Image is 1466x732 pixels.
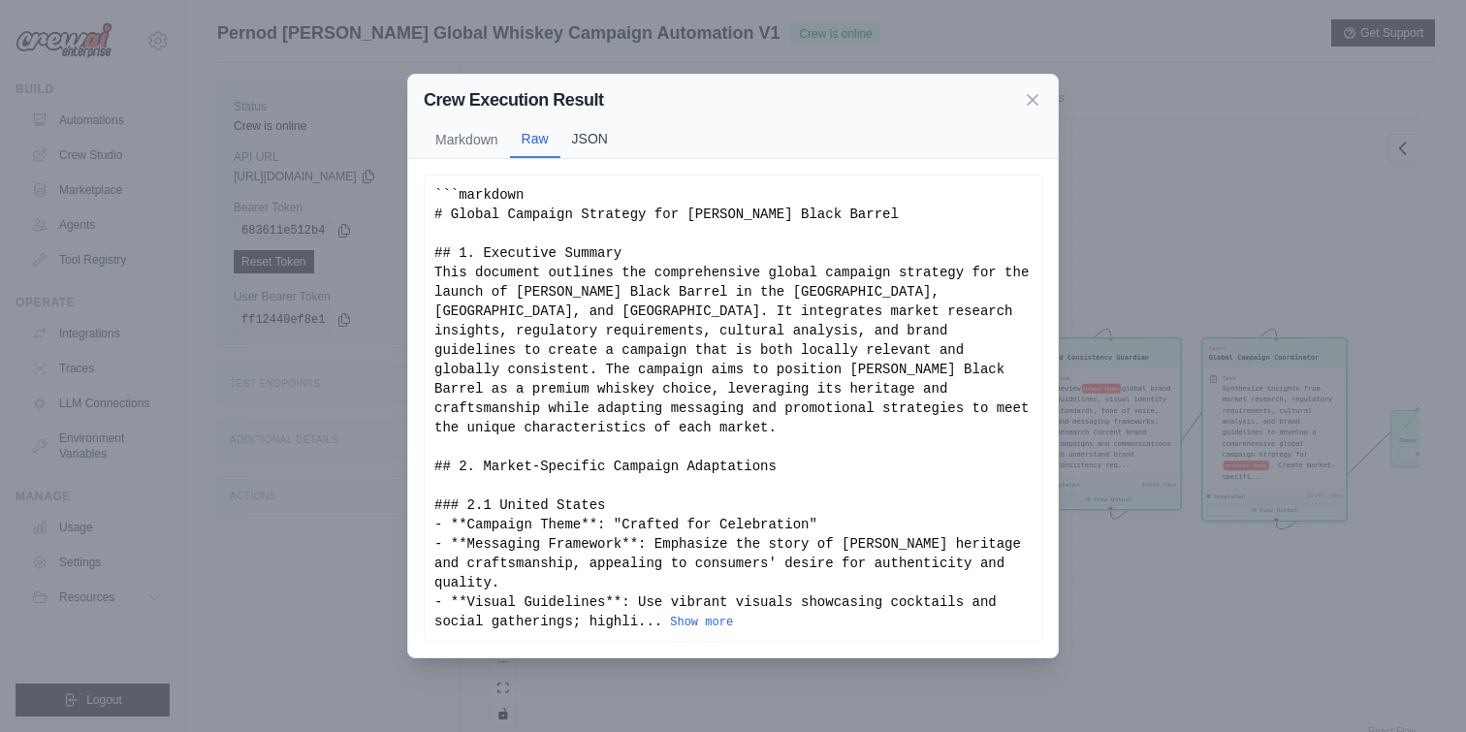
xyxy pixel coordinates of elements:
button: Markdown [424,121,510,158]
button: Raw [510,121,560,158]
iframe: Chat Widget [1369,639,1466,732]
button: JSON [560,120,620,157]
div: ```markdown # Global Campaign Strategy for [PERSON_NAME] Black Barrel ## 1. Executive Summary Thi... [434,185,1032,631]
button: Show more [670,615,733,630]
